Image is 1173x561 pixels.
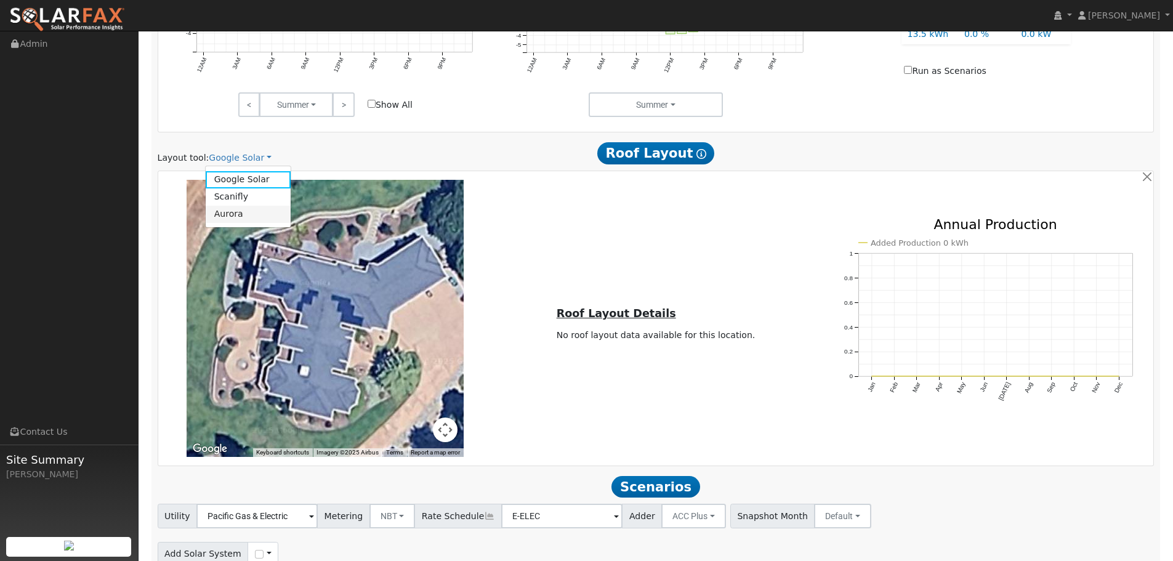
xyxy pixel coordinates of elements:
[368,100,376,108] input: Show All
[595,57,607,71] text: 6AM
[957,28,1014,41] div: 0.0 %
[934,381,945,392] text: Apr
[979,381,990,393] text: Jun
[1116,374,1121,379] circle: onclick=""
[663,57,675,73] text: 12PM
[904,66,912,74] input: Run as Scenarios
[195,57,208,73] text: 12AM
[597,142,715,164] span: Roof Layout
[1015,28,1071,41] div: 0.0 kW
[554,326,757,344] td: No roof layout data available for this location.
[386,449,403,456] a: Terms (opens in new tab)
[369,504,416,528] button: NBT
[866,381,877,393] text: Jan
[1046,381,1057,394] text: Sep
[190,441,230,457] img: Google
[844,275,853,281] text: 0.8
[402,57,413,71] text: 6PM
[561,57,572,71] text: 3AM
[904,65,986,78] label: Run as Scenarios
[869,374,874,379] circle: onclick=""
[206,171,291,188] a: Google Solar
[911,381,922,394] text: Mar
[206,188,291,206] a: Scanifly
[414,504,502,528] span: Rate Schedule
[316,449,379,456] span: Imagery ©2025 Airbus
[9,7,125,33] img: SolarFax
[914,374,919,379] circle: onclick=""
[265,57,276,71] text: 6AM
[661,504,726,528] button: ACC Plus
[557,307,676,320] u: Roof Layout Details
[959,374,964,379] circle: onclick=""
[1071,374,1076,379] circle: onclick=""
[501,504,623,528] input: Select a Rate Schedule
[998,381,1012,402] text: [DATE]
[436,57,447,71] text: 9PM
[1069,381,1079,393] text: Oct
[849,250,853,257] text: 1
[206,206,291,223] a: Aurora
[6,451,132,468] span: Site Summary
[1113,381,1124,394] text: Dec
[1049,374,1054,379] circle: onclick=""
[696,149,706,159] i: Show Help
[64,541,74,551] img: retrieve
[196,504,318,528] input: Select a Utility
[814,504,871,528] button: Default
[871,238,969,248] text: Added Production 0 kWh
[1023,381,1034,394] text: Aug
[611,476,699,498] span: Scenarios
[901,28,957,41] div: 13.5 kWh
[844,324,853,331] text: 0.4
[1026,374,1031,379] circle: onclick=""
[844,299,853,306] text: 0.6
[231,57,242,71] text: 3AM
[238,92,260,117] a: <
[844,349,853,355] text: 0.2
[1090,381,1101,394] text: Nov
[256,448,309,457] button: Keyboard shortcuts
[411,449,460,456] a: Report a map error
[333,92,354,117] a: >
[956,381,967,395] text: May
[158,153,209,163] span: Layout tool:
[332,57,345,73] text: 12PM
[185,30,191,37] text: -4
[299,57,310,71] text: 9AM
[629,57,640,71] text: 9AM
[767,57,778,71] text: 9PM
[516,32,522,39] text: -4
[892,374,897,379] circle: onclick=""
[982,374,986,379] circle: onclick=""
[209,151,272,164] a: Google Solar
[1004,374,1009,379] circle: onclick=""
[937,374,941,379] circle: onclick=""
[849,373,853,380] text: 0
[190,441,230,457] a: Open this area in Google Maps (opens a new window)
[158,504,198,528] span: Utility
[1088,10,1160,20] span: [PERSON_NAME]
[730,504,815,528] span: Snapshot Month
[622,504,662,528] span: Adder
[516,41,522,48] text: -5
[526,57,539,73] text: 12AM
[259,92,333,117] button: Summer
[368,57,379,71] text: 3PM
[6,468,132,481] div: [PERSON_NAME]
[889,381,899,394] text: Feb
[433,418,458,442] button: Map camera controls
[589,92,724,117] button: Summer
[317,504,370,528] span: Metering
[368,99,413,111] label: Show All
[698,57,709,71] text: 3PM
[1094,374,1099,379] circle: onclick=""
[933,217,1057,232] text: Annual Production
[732,57,743,71] text: 6PM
